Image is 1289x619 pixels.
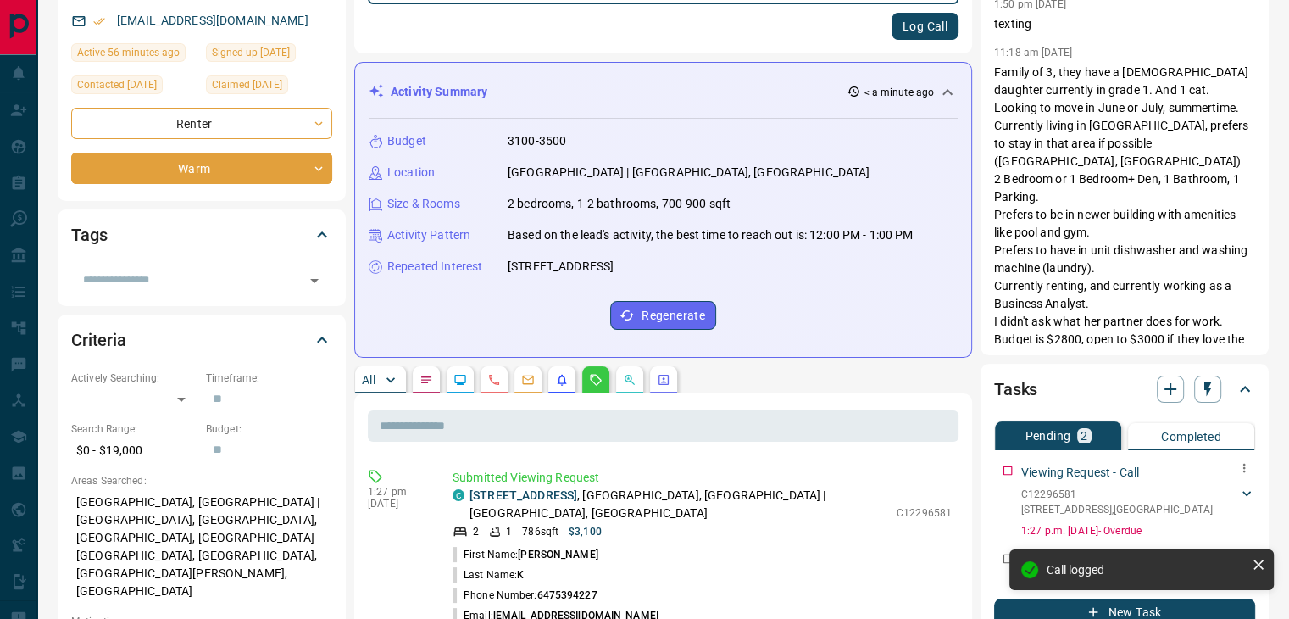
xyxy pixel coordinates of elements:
[657,373,670,387] svg: Agent Actions
[508,226,913,244] p: Based on the lead's activity, the best time to reach out is: 12:00 PM - 1:00 PM
[589,373,603,387] svg: Requests
[453,567,524,583] p: Last Name:
[369,76,958,108] div: Activity Summary< a minute ago
[1021,483,1255,521] div: C12296581[STREET_ADDRESS],[GEOGRAPHIC_DATA]
[362,374,375,386] p: All
[521,373,535,387] svg: Emails
[508,195,731,213] p: 2 bedrooms, 1-2 bathrooms, 700-900 sqft
[487,373,501,387] svg: Calls
[1047,563,1245,577] div: Call logged
[1025,430,1070,442] p: Pending
[518,549,597,560] span: [PERSON_NAME]
[368,498,427,510] p: [DATE]
[1021,464,1139,482] p: Viewing Request - Call
[303,269,326,293] button: Open
[994,376,1037,403] h2: Tasks
[71,221,107,248] h2: Tags
[1021,523,1255,538] p: 1:27 p.m. [DATE] - Overdue
[71,326,126,354] h2: Criteria
[1021,487,1213,502] p: C12296581
[71,43,197,67] div: Mon Aug 18 2025
[994,369,1255,410] div: Tasks
[77,76,157,93] span: Contacted [DATE]
[206,43,332,67] div: Tue Feb 04 2025
[1161,431,1221,443] p: Completed
[506,524,512,539] p: 1
[71,153,332,184] div: Warm
[387,226,470,244] p: Activity Pattern
[71,473,332,488] p: Areas Searched:
[453,489,464,501] div: condos.ca
[453,547,598,562] p: First Name:
[71,320,332,360] div: Criteria
[77,44,180,61] span: Active 56 minutes ago
[419,373,433,387] svg: Notes
[206,421,332,437] p: Budget:
[71,108,332,139] div: Renter
[93,15,105,27] svg: Email Verified
[71,421,197,437] p: Search Range:
[897,505,952,521] p: C12296581
[71,437,197,465] p: $0 - $19,000
[517,569,524,581] span: K
[117,14,308,27] a: [EMAIL_ADDRESS][DOMAIN_NAME]
[994,15,1255,33] p: texting
[469,487,888,522] p: , [GEOGRAPHIC_DATA], [GEOGRAPHIC_DATA] | [GEOGRAPHIC_DATA], [GEOGRAPHIC_DATA]
[71,75,197,99] div: Fri Jul 04 2025
[453,588,597,603] p: Phone Number:
[387,258,482,276] p: Repeated Interest
[610,301,716,330] button: Regenerate
[453,373,467,387] svg: Lead Browsing Activity
[387,164,435,181] p: Location
[387,132,426,150] p: Budget
[1081,430,1087,442] p: 2
[555,373,569,387] svg: Listing Alerts
[71,488,332,605] p: [GEOGRAPHIC_DATA], [GEOGRAPHIC_DATA] | [GEOGRAPHIC_DATA], [GEOGRAPHIC_DATA], [GEOGRAPHIC_DATA], [...
[212,76,282,93] span: Claimed [DATE]
[508,258,614,276] p: [STREET_ADDRESS]
[892,13,958,40] button: Log Call
[206,371,332,386] p: Timeframe:
[391,83,487,101] p: Activity Summary
[469,488,577,502] a: [STREET_ADDRESS]
[71,371,197,386] p: Actively Searching:
[1021,502,1213,517] p: [STREET_ADDRESS] , [GEOGRAPHIC_DATA]
[508,164,870,181] p: [GEOGRAPHIC_DATA] | [GEOGRAPHIC_DATA], [GEOGRAPHIC_DATA]
[994,64,1255,402] p: Family of 3, they have a [DEMOGRAPHIC_DATA] daughter currently in grade 1. And 1 cat. Looking to ...
[387,195,460,213] p: Size & Rooms
[453,469,952,487] p: Submitted Viewing Request
[623,373,636,387] svg: Opportunities
[71,215,332,255] div: Tags
[994,47,1072,59] p: 11:18 am [DATE]
[206,75,332,99] div: Wed Feb 05 2025
[368,486,427,498] p: 1:27 pm
[864,85,934,100] p: < a minute ago
[508,132,566,150] p: 3100-3500
[473,524,479,539] p: 2
[569,524,602,539] p: $3,100
[212,44,290,61] span: Signed up [DATE]
[522,524,558,539] p: 786 sqft
[536,589,597,601] span: 6475394227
